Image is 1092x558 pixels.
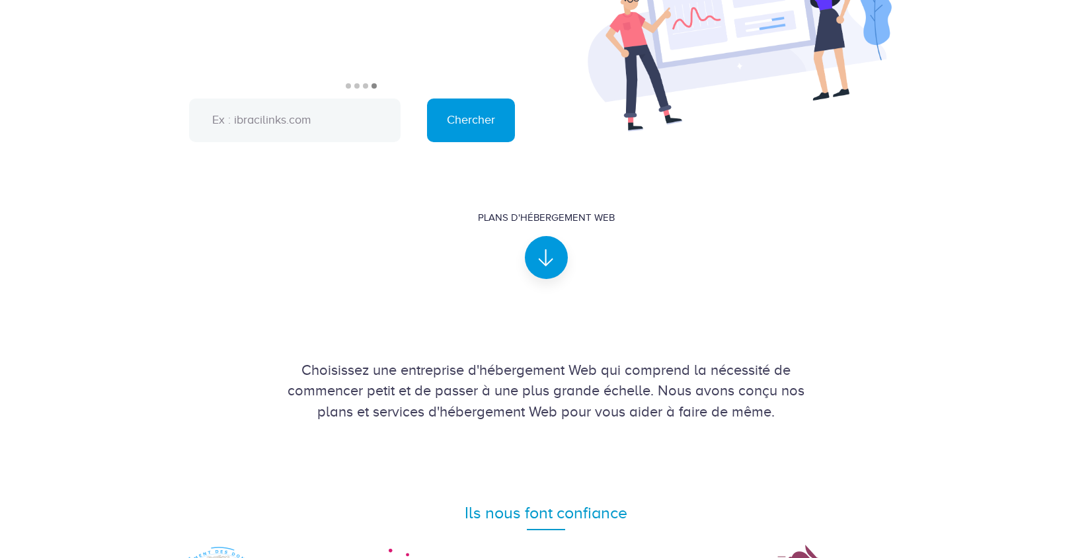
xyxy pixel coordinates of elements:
iframe: Drift Widget Chat Window [820,354,1084,500]
a: Plans d'hébergement Web [478,211,615,268]
input: Chercher [427,99,515,142]
div: Choisissez une entreprise d'hébergement Web qui comprend la nécessité de commencer petit et de pa... [169,360,923,422]
div: Plans d'hébergement Web [478,211,615,225]
div: Ils nous font confiance [169,501,923,525]
input: Ex : ibracilinks.com [189,99,401,142]
iframe: Drift Widget Chat Controller [1026,492,1076,542]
